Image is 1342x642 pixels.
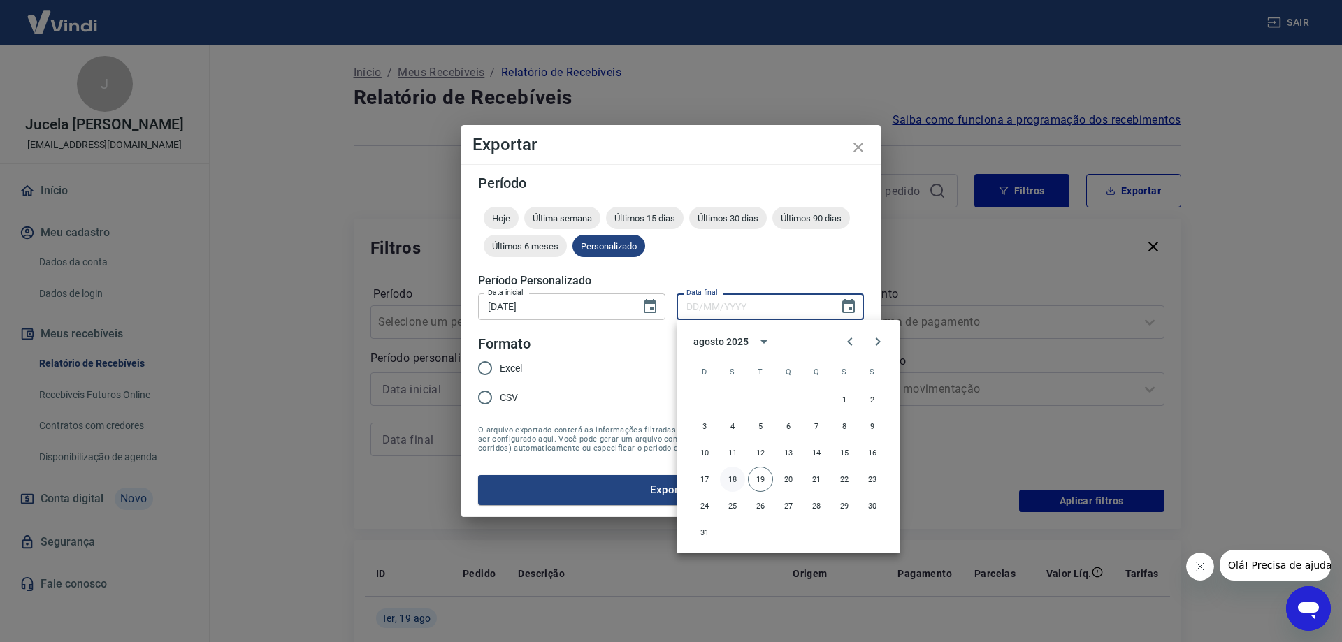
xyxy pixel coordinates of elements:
[720,358,745,386] span: segunda-feira
[748,414,773,439] button: 5
[860,467,885,492] button: 23
[692,414,717,439] button: 3
[500,361,522,376] span: Excel
[776,358,801,386] span: quarta-feira
[484,235,567,257] div: Últimos 6 meses
[692,467,717,492] button: 17
[776,493,801,518] button: 27
[804,358,829,386] span: quinta-feira
[748,467,773,492] button: 19
[478,425,864,453] span: O arquivo exportado conterá as informações filtradas na tela anterior com exceção do período que ...
[606,207,684,229] div: Últimos 15 dias
[832,493,857,518] button: 29
[864,328,892,356] button: Next month
[752,330,776,353] button: calendar view is open, switch to year view
[692,440,717,465] button: 10
[772,207,850,229] div: Últimos 90 dias
[472,136,870,153] h4: Exportar
[832,467,857,492] button: 22
[860,358,885,386] span: sábado
[776,414,801,439] button: 6
[804,493,829,518] button: 28
[1220,550,1331,581] iframe: Mensagem da empresa
[478,334,531,354] legend: Formato
[804,467,829,492] button: 21
[748,358,773,386] span: terça-feira
[478,293,630,319] input: DD/MM/YYYY
[748,493,773,518] button: 26
[478,274,864,288] h5: Período Personalizado
[692,493,717,518] button: 24
[835,293,863,321] button: Choose date
[776,467,801,492] button: 20
[1286,586,1331,631] iframe: Botão para abrir a janela de mensagens
[692,358,717,386] span: domingo
[772,213,850,224] span: Últimos 90 dias
[860,493,885,518] button: 30
[720,467,745,492] button: 18
[484,241,567,251] span: Últimos 6 meses
[484,207,519,229] div: Hoje
[689,213,767,224] span: Últimos 30 dias
[832,387,857,412] button: 1
[572,235,645,257] div: Personalizado
[606,213,684,224] span: Últimos 15 dias
[842,131,875,164] button: close
[488,287,524,298] label: Data inicial
[572,241,645,251] span: Personalizado
[8,10,117,21] span: Olá! Precisa de ajuda?
[832,440,857,465] button: 15
[692,520,717,545] button: 31
[500,391,518,405] span: CSV
[804,440,829,465] button: 14
[720,414,745,439] button: 4
[860,414,885,439] button: 9
[720,440,745,465] button: 11
[832,358,857,386] span: sexta-feira
[860,440,885,465] button: 16
[860,387,885,412] button: 2
[720,493,745,518] button: 25
[686,287,718,298] label: Data final
[524,207,600,229] div: Última semana
[776,440,801,465] button: 13
[524,213,600,224] span: Última semana
[484,213,519,224] span: Hoje
[478,475,864,504] button: Exportar
[804,414,829,439] button: 7
[836,328,864,356] button: Previous month
[832,414,857,439] button: 8
[677,293,829,319] input: DD/MM/YYYY
[689,207,767,229] div: Últimos 30 dias
[693,335,748,349] div: agosto 2025
[748,440,773,465] button: 12
[478,176,864,190] h5: Período
[636,293,664,321] button: Choose date, selected date is 15 de ago de 2025
[1186,553,1214,581] iframe: Fechar mensagem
